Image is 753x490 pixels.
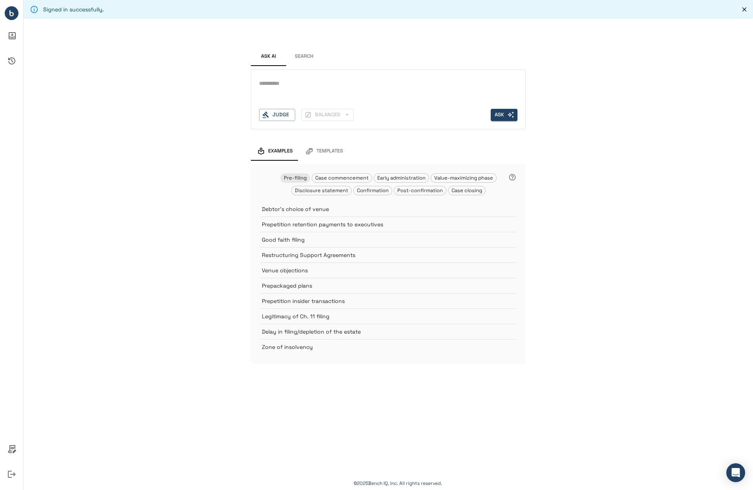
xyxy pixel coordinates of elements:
div: Prepackaged plans [260,278,516,293]
p: Good faith filing [262,236,497,244]
button: Search [286,47,322,66]
div: Pre-filing [280,173,310,183]
span: Case commencement [312,174,372,181]
button: Judge [259,109,295,121]
div: Post-confirmation [394,186,446,195]
div: Case commencement [312,173,372,183]
div: Disclosure statement [291,186,352,195]
div: Prepetition retention payments to executives [260,217,516,232]
div: Value-maximizing phase [431,173,497,183]
button: Ask [491,109,517,121]
div: Signed in successfully. [43,2,104,17]
span: Enter search text [491,109,517,121]
div: Zone of insolvency [260,339,516,354]
p: Restructuring Support Agreements [262,251,497,259]
p: Debtor's choice of venue [262,205,497,213]
span: Case closing [448,187,485,194]
p: Legitimacy of Ch. 11 filing [262,312,497,320]
p: Zone of insolvency [262,343,497,351]
div: examples and templates tabs [251,142,526,161]
div: Restructuring Support Agreements [260,247,516,262]
span: Templates [316,148,343,154]
div: Legitimacy of Ch. 11 filing [260,308,516,324]
div: Debtor's choice of venue [260,202,516,217]
p: Delay in filing/depletion of the estate [262,328,497,336]
div: Early administration [374,173,429,183]
span: Post-confirmation [394,187,446,194]
span: Ask AI [261,53,276,60]
div: Good faith filing [260,232,516,247]
div: Open Intercom Messenger [726,463,745,482]
span: Confirmation [354,187,392,194]
span: Examples [268,148,293,154]
div: Venue objections [260,262,516,278]
span: Value-maximizing phase [431,174,496,181]
div: Confirmation [353,186,392,195]
span: Early administration [374,174,429,181]
div: Prepetition insider transactions [260,293,516,308]
div: Delay in filing/depletion of the estate [260,324,516,339]
div: Case closing [448,186,486,195]
p: Prepetition insider transactions [262,297,497,305]
p: Prepetition retention payments to executives [262,220,497,228]
p: Prepackaged plans [262,282,497,290]
span: Disclosure statement [292,187,351,194]
span: Pre-filing [281,174,310,181]
p: Venue objections [262,266,497,274]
